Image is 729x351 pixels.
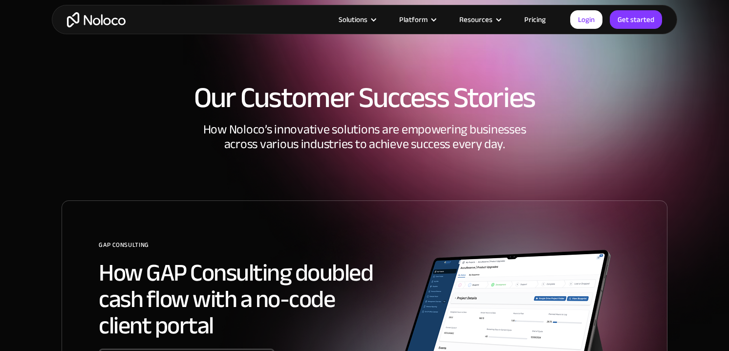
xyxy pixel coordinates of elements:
[610,10,662,29] a: Get started
[99,238,387,260] div: GAP Consulting
[399,13,428,26] div: Platform
[447,13,512,26] div: Resources
[570,10,602,29] a: Login
[459,13,493,26] div: Resources
[62,122,667,200] div: How Noloco’s innovative solutions are empowering businesses across various industries to achieve ...
[99,260,387,339] h2: How GAP Consulting doubled cash flow with a no-code client portal
[62,83,667,112] h1: Our Customer Success Stories
[512,13,558,26] a: Pricing
[326,13,387,26] div: Solutions
[387,13,447,26] div: Platform
[339,13,367,26] div: Solutions
[67,12,126,27] a: home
